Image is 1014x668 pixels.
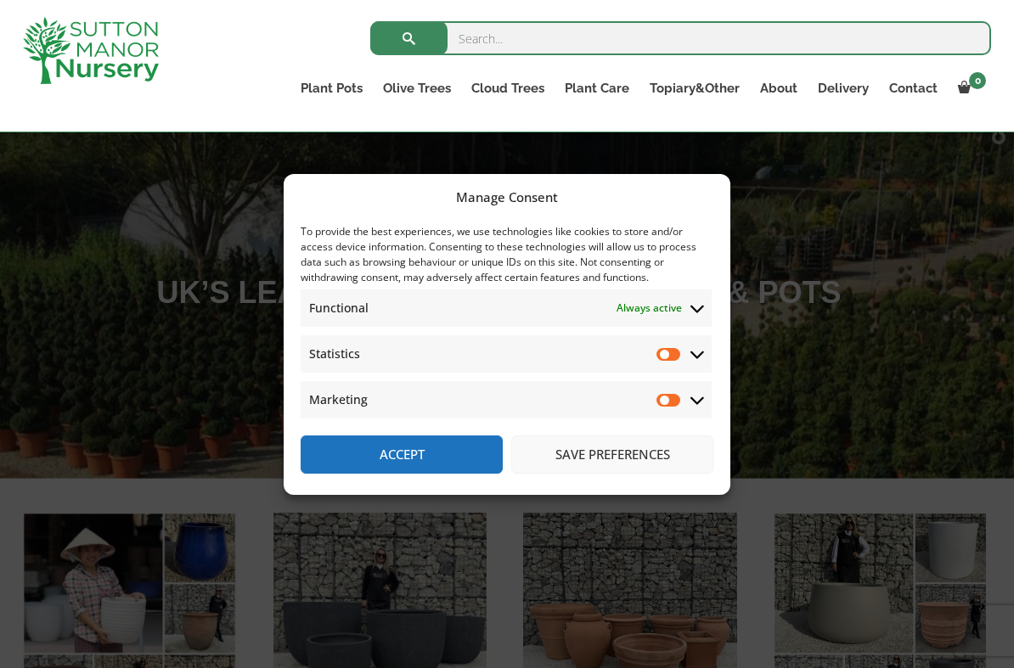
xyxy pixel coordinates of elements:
[301,224,712,285] div: To provide the best experiences, we use technologies like cookies to store and/or access device i...
[969,72,986,89] span: 0
[461,76,555,100] a: Cloud Trees
[301,381,712,418] summary: Marketing
[808,76,879,100] a: Delivery
[23,17,159,84] img: logo
[555,76,639,100] a: Plant Care
[290,76,373,100] a: Plant Pots
[301,435,503,474] button: Accept
[301,289,712,327] summary: Functional Always active
[750,76,808,100] a: About
[879,76,948,100] a: Contact
[373,76,461,100] a: Olive Trees
[456,187,558,207] div: Manage Consent
[309,298,369,318] span: Functional
[309,390,368,410] span: Marketing
[639,76,750,100] a: Topiary&Other
[617,298,682,318] span: Always active
[309,344,360,364] span: Statistics
[301,335,712,373] summary: Statistics
[370,21,991,55] input: Search...
[948,76,991,100] a: 0
[511,435,713,474] button: Save preferences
